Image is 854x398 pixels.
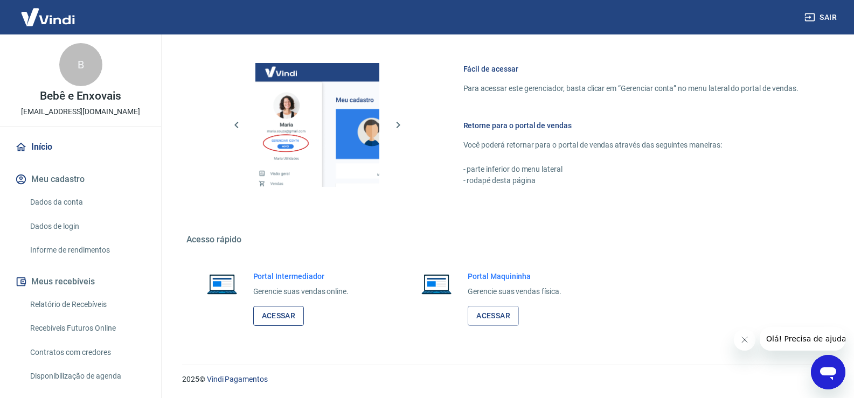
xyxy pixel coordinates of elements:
a: Dados da conta [26,191,148,213]
img: Imagem da dashboard mostrando o botão de gerenciar conta na sidebar no lado esquerdo [255,63,379,187]
p: Você poderá retornar para o portal de vendas através das seguintes maneiras: [463,139,799,151]
p: Bebê e Enxovais [40,90,121,102]
button: Sair [802,8,841,27]
iframe: Fechar mensagem [734,329,755,351]
iframe: Mensagem da empresa [760,327,845,351]
a: Recebíveis Futuros Online [26,317,148,339]
a: Dados de login [26,215,148,238]
a: Vindi Pagamentos [207,375,268,383]
a: Início [13,135,148,159]
p: Gerencie suas vendas online. [253,286,349,297]
a: Informe de rendimentos [26,239,148,261]
p: 2025 © [182,374,828,385]
iframe: Botão para abrir a janela de mensagens [811,355,845,389]
a: Acessar [253,306,304,326]
a: Contratos com credores [26,341,148,364]
p: - parte inferior do menu lateral [463,164,799,175]
a: Relatório de Recebíveis [26,294,148,316]
h6: Fácil de acessar [463,64,799,74]
button: Meu cadastro [13,167,148,191]
img: Imagem de um notebook aberto [414,271,459,297]
h6: Portal Intermediador [253,271,349,282]
p: Gerencie suas vendas física. [468,286,561,297]
p: [EMAIL_ADDRESS][DOMAIN_NAME] [21,106,140,117]
button: Meus recebíveis [13,270,148,294]
span: Olá! Precisa de ajuda? [6,8,91,16]
h6: Retorne para o portal de vendas [463,120,799,131]
img: Imagem de um notebook aberto [199,271,245,297]
p: - rodapé desta página [463,175,799,186]
p: Para acessar este gerenciador, basta clicar em “Gerenciar conta” no menu lateral do portal de ven... [463,83,799,94]
h6: Portal Maquininha [468,271,561,282]
h5: Acesso rápido [186,234,824,245]
div: B [59,43,102,86]
a: Acessar [468,306,519,326]
img: Vindi [13,1,83,33]
a: Disponibilização de agenda [26,365,148,387]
